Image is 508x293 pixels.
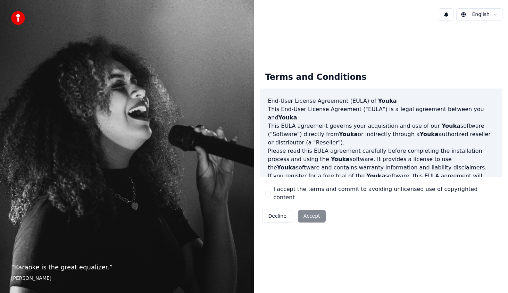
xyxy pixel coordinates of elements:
[260,66,372,89] div: Terms and Conditions
[442,123,460,129] span: Youka
[420,131,439,137] span: Youka
[263,210,292,223] button: Decline
[11,11,25,25] img: youka
[278,114,297,121] span: Youka
[268,122,494,147] p: This EULA agreement governs your acquisition and use of our software ("Software") directly from o...
[11,275,243,282] footer: [PERSON_NAME]
[339,131,358,137] span: Youka
[366,173,385,179] span: Youka
[268,147,494,172] p: Please read this EULA agreement carefully before completing the installation process and using th...
[378,98,397,104] span: Youka
[274,185,497,202] label: I accept the terms and commit to avoiding unlicensed use of copyrighted content
[331,156,350,162] span: Youka
[268,97,494,105] h3: End-User License Agreement (EULA) of
[11,262,243,272] p: “ Karaoke is the great equalizer. ”
[277,164,296,171] span: Youka
[268,172,494,205] p: If you register for a free trial of the software, this EULA agreement will also govern that trial...
[268,105,494,122] p: This End-User License Agreement ("EULA") is a legal agreement between you and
